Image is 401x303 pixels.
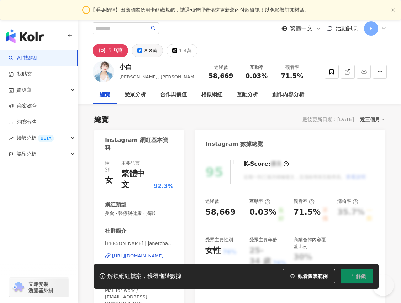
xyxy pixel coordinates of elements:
a: chrome extension立即安裝 瀏覽器外掛 [9,278,69,297]
button: 觀看圖表範例 [283,269,335,283]
div: 總覽 [100,91,110,99]
div: 女 [105,175,113,186]
span: 71.5% [281,72,303,79]
div: 漲粉率 [337,198,358,205]
button: close [391,8,395,12]
div: 總覽 [94,114,109,124]
a: 洞察報告 [9,119,37,126]
span: 0.03% [246,72,268,79]
div: 觀看率 [279,64,306,71]
div: 互動分析 [237,91,258,99]
div: 商業合作內容覆蓋比例 [294,237,331,250]
div: 相似網紅 [201,91,222,99]
div: 觀看率 [294,198,315,205]
span: rise [9,136,14,141]
span: 觀看圖表範例 [298,273,328,279]
span: 資源庫 [16,82,31,98]
span: 【重要提醒】因應國際信用卡組織規範，請通知管理者儘速更新您的付款資訊！以免影響訂閱權益。 [90,6,310,14]
div: 性別 [105,160,114,173]
div: 小白 [119,62,200,71]
div: Instagram 網紅基本資料 [105,136,170,152]
span: 競品分析 [16,146,36,162]
div: 受眾主要年齡 [249,237,277,243]
div: 58,669 [205,207,236,218]
img: logo [6,29,44,43]
div: 71.5% [294,207,321,223]
img: KOL Avatar [93,61,114,82]
a: 商案媒合 [9,103,37,110]
span: 58,669 [209,72,233,79]
div: [URL][DOMAIN_NAME] [112,253,164,259]
div: 合作與價值 [160,91,187,99]
span: [PERSON_NAME], [PERSON_NAME] x [PERSON_NAME] [119,74,199,87]
div: 近三個月 [360,115,385,124]
span: 繁體中文 [290,25,313,32]
div: 追蹤數 [205,198,219,205]
div: 主要語言 [121,160,140,166]
a: searchAI 找網紅 [9,55,38,62]
div: 追蹤數 [207,64,234,71]
div: 8.8萬 [144,46,157,56]
div: 社群簡介 [105,227,126,235]
span: F [370,25,373,32]
span: search [151,26,156,31]
button: 8.8萬 [132,44,163,57]
span: [PERSON_NAME] | janetchang731 [105,240,173,247]
img: chrome extension [11,282,25,293]
span: 立即安裝 瀏覽器外掛 [28,281,53,294]
span: 美食 · 醫療與健康 · 攝影 [105,210,173,217]
div: 5.9萬 [108,46,123,56]
div: 網紅類型 [105,201,126,209]
span: 92.3% [154,182,174,190]
div: 創作內容分析 [272,91,304,99]
a: 找貼文 [9,71,32,78]
div: 受眾分析 [125,91,146,99]
span: 解鎖 [356,273,366,279]
div: 女性 [205,245,221,256]
div: BETA [38,135,54,142]
span: 活動訊息 [336,25,358,32]
span: loading [347,273,353,279]
button: 1.4萬 [167,44,197,57]
div: 解鎖網紅檔案，獲得進階數據 [107,273,181,280]
div: Instagram 數據總覽 [205,140,263,148]
a: [URL][DOMAIN_NAME] [105,253,173,259]
div: 互動率 [249,198,270,205]
div: 最後更新日期：[DATE] [302,117,354,122]
div: 0.03% [249,207,276,223]
div: 互動率 [243,64,270,71]
span: 趨勢分析 [16,130,54,146]
div: K-Score : [244,160,289,168]
div: 1.4萬 [179,46,192,56]
button: 解鎖 [341,269,373,283]
button: 5.9萬 [93,44,128,57]
div: 繁體中文 [121,168,152,190]
div: 受眾主要性別 [205,237,233,243]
